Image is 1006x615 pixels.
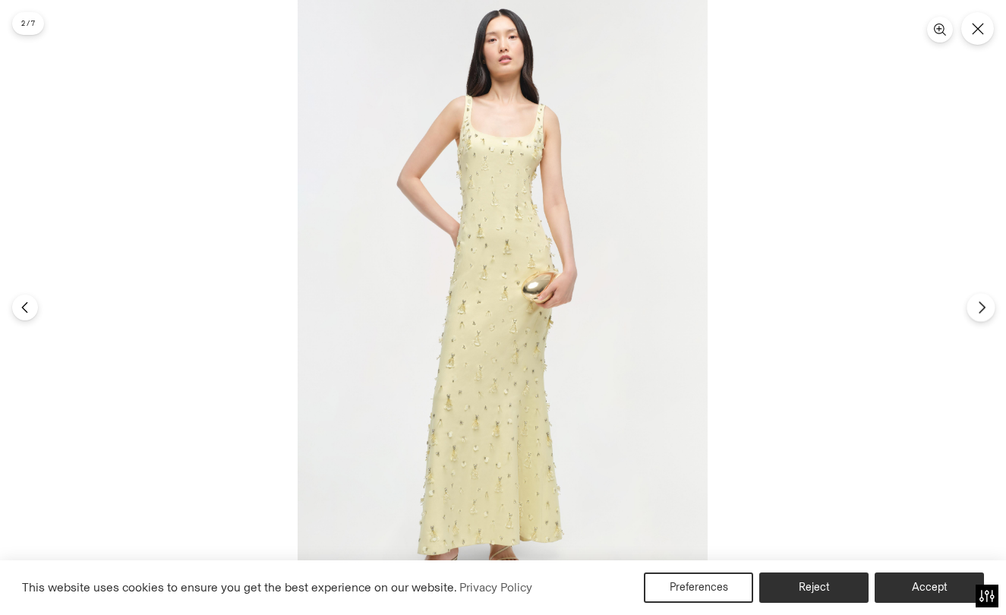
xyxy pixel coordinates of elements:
[759,572,869,603] button: Reject
[644,572,753,603] button: Preferences
[930,544,991,600] iframe: Gorgias live chat messenger
[457,576,535,599] a: Privacy Policy (opens in a new tab)
[12,12,44,35] div: 2 / 7
[927,17,953,43] button: Zoom
[22,580,457,594] span: This website uses cookies to ensure you get the best experience on our website.
[12,295,38,320] button: Previous
[875,572,984,603] button: Accept
[961,12,994,45] button: Close
[967,293,995,321] button: Next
